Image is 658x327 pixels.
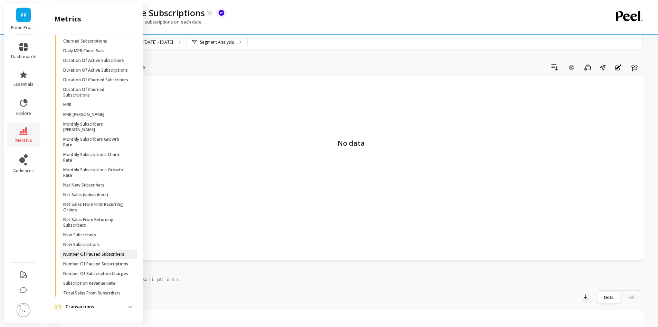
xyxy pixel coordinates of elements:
p: Net Sales (subscribers) [63,192,108,198]
p: Monthly Subscribers Growth Rate [63,137,129,148]
p: Net Sales From Returning Subscribers [63,217,129,228]
span: essentials [13,82,34,87]
nav: Tabs [58,270,644,286]
div: Fill [620,292,643,303]
div: Dots [597,292,620,303]
span: dashboards [11,54,36,60]
img: profile picture [17,303,30,317]
p: Transactions [65,303,128,310]
p: Number Of Paused Subscribers [63,252,124,257]
img: api.recharge.svg [218,10,225,16]
p: Duration Of Churned Subscriptions [63,87,129,98]
p: Monthly Subscribers [PERSON_NAME] [63,121,129,133]
h2: metrics [54,14,81,24]
span: metrics [15,138,32,143]
p: Segment Analysis [200,39,234,45]
span: Subscriptions [124,276,179,283]
p: New Subscriptions [63,242,100,247]
p: Number Of Subscription Charges [63,271,128,276]
p: Monthly Subscriptions Churn Rate [63,152,129,163]
p: MRR [PERSON_NAME] [63,112,104,117]
p: MRR [63,102,71,108]
span: PP [20,11,27,19]
p: Duration Of Active Subscribers [63,58,124,63]
p: No data [65,83,638,148]
p: Subscription Revenue Rate [63,281,115,286]
span: explore [16,111,31,116]
p: Net Sales From First Recurring Orders [63,202,129,213]
p: New Subscribers [63,232,96,238]
span: audiences [13,168,34,174]
p: Churned Subscriptions [63,38,107,44]
p: Daily MRR Churn Rate [63,48,105,54]
p: Monthly Subscriptions Growth Rate [63,167,129,178]
p: Number Of Paused Subscriptions [63,261,128,267]
img: down caret icon [128,306,132,308]
p: Net New Subscribers [63,182,104,188]
p: Total Sales From Subscribers [63,290,121,296]
p: Prime Prometics™ [11,25,36,30]
img: navigation item icon [54,305,61,310]
p: Duration Of Churned Subscribers [63,77,128,83]
p: Duration Of Active Subscriptions [63,67,128,73]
